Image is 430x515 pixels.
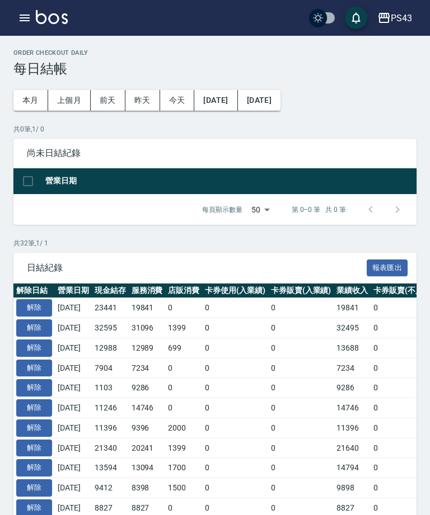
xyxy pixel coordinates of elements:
td: [DATE] [55,418,92,438]
th: 營業日期 [55,284,92,298]
td: 12988 [92,338,129,358]
td: [DATE] [55,318,92,338]
button: [DATE] [238,90,281,111]
td: 0 [268,438,334,458]
td: [DATE] [55,458,92,478]
td: 0 [202,298,268,318]
td: 0 [268,458,334,478]
td: 7904 [92,358,129,378]
th: 店販消費 [165,284,202,298]
th: 解除日結 [13,284,55,298]
div: 50 [247,195,274,225]
td: 0 [268,398,334,418]
h2: Order checkout daily [13,49,417,56]
button: [DATE] [194,90,237,111]
img: Logo [36,10,68,24]
td: 0 [202,318,268,338]
td: 13594 [92,458,129,478]
th: 服務消費 [129,284,166,298]
button: 今天 [160,90,195,111]
td: 0 [202,438,268,458]
td: 0 [202,458,268,478]
td: 14794 [334,458,371,478]
td: 1103 [92,378,129,398]
button: 本月 [13,90,48,111]
button: 昨天 [125,90,160,111]
td: 20241 [129,438,166,458]
td: 7234 [334,358,371,378]
p: 共 32 筆, 1 / 1 [13,238,417,248]
td: 1500 [165,478,202,498]
td: 0 [268,418,334,438]
button: 解除 [16,319,52,337]
td: 8398 [129,478,166,498]
td: 31096 [129,318,166,338]
button: 解除 [16,339,52,357]
th: 卡券販賣(入業績) [268,284,334,298]
td: 0 [202,398,268,418]
td: 0 [268,318,334,338]
td: 21640 [334,438,371,458]
button: 解除 [16,419,52,437]
td: 19841 [129,298,166,318]
button: 解除 [16,479,52,497]
td: 0 [165,398,202,418]
td: 0 [202,358,268,378]
td: 0 [165,298,202,318]
td: 11396 [92,418,129,438]
td: 0 [202,478,268,498]
td: [DATE] [55,398,92,418]
button: 解除 [16,459,52,476]
td: 21340 [92,438,129,458]
td: 9396 [129,418,166,438]
td: 0 [202,378,268,398]
span: 尚未日結紀錄 [27,148,403,159]
td: 0 [268,478,334,498]
button: 上個月 [48,90,91,111]
td: 11246 [92,398,129,418]
td: 2000 [165,418,202,438]
td: 9898 [334,478,371,498]
td: 14746 [334,398,371,418]
td: [DATE] [55,438,92,458]
td: 0 [202,418,268,438]
td: 14746 [129,398,166,418]
td: [DATE] [55,378,92,398]
a: 報表匯出 [367,262,408,272]
button: 解除 [16,360,52,377]
td: 0 [165,378,202,398]
td: 9412 [92,478,129,498]
td: 13688 [334,338,371,358]
button: 解除 [16,379,52,396]
h3: 每日結帳 [13,61,417,77]
td: 0 [202,338,268,358]
td: 1399 [165,318,202,338]
td: 9286 [129,378,166,398]
button: 解除 [16,299,52,316]
button: save [345,7,367,29]
td: 11396 [334,418,371,438]
td: 1700 [165,458,202,478]
td: 0 [268,378,334,398]
td: 0 [268,338,334,358]
td: 0 [268,358,334,378]
button: 解除 [16,440,52,457]
p: 共 0 筆, 1 / 0 [13,124,417,134]
td: [DATE] [55,298,92,318]
button: 解除 [16,399,52,417]
td: 19841 [334,298,371,318]
button: PS43 [373,7,417,30]
td: 13094 [129,458,166,478]
td: 0 [165,358,202,378]
td: 699 [165,338,202,358]
td: 23441 [92,298,129,318]
td: [DATE] [55,358,92,378]
td: 32495 [334,318,371,338]
td: 32595 [92,318,129,338]
button: 前天 [91,90,125,111]
p: 第 0–0 筆 共 0 筆 [292,205,346,215]
td: 9286 [334,378,371,398]
td: [DATE] [55,478,92,498]
td: [DATE] [55,338,92,358]
td: 0 [268,298,334,318]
